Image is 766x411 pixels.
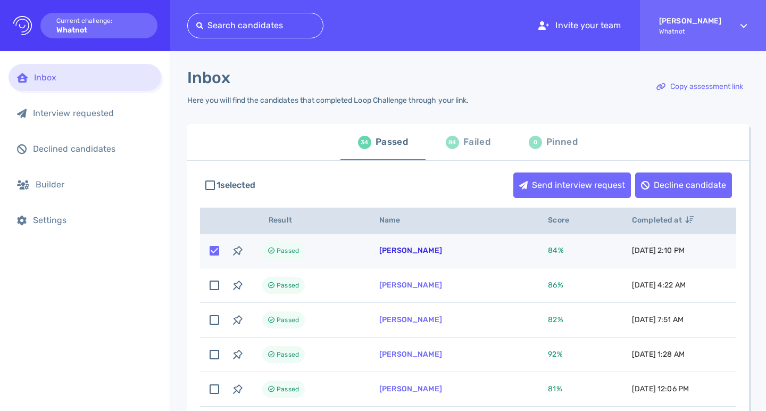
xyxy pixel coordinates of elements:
[249,208,367,234] th: Result
[636,173,731,198] div: Decline candidate
[463,134,490,150] div: Failed
[632,246,685,255] span: [DATE] 2:10 PM
[548,281,563,290] span: 86 %
[217,179,255,192] span: 1 selected
[33,215,153,225] div: Settings
[379,281,442,290] a: [PERSON_NAME]
[548,384,562,393] span: 81 %
[651,74,749,100] button: Copy assessment link
[277,244,299,257] span: Passed
[632,350,685,359] span: [DATE] 1:28 AM
[379,315,442,324] a: [PERSON_NAME]
[513,172,631,198] button: Send interview request
[546,134,578,150] div: Pinned
[379,384,442,393] a: [PERSON_NAME]
[33,108,153,118] div: Interview requested
[187,96,469,105] div: Here you will find the candidates that completed Loop Challenge through your link.
[632,384,689,393] span: [DATE] 12:06 PM
[446,136,459,149] div: 84
[651,75,748,99] div: Copy assessment link
[632,216,694,225] span: Completed at
[659,17,721,26] strong: [PERSON_NAME]
[548,246,563,255] span: 84 %
[277,279,299,292] span: Passed
[379,216,412,225] span: Name
[34,72,153,83] div: Inbox
[33,144,153,154] div: Declined candidates
[358,136,371,149] div: 34
[187,68,230,87] h1: Inbox
[277,383,299,396] span: Passed
[277,314,299,326] span: Passed
[548,315,563,324] span: 82 %
[632,281,686,290] span: [DATE] 4:22 AM
[632,315,684,324] span: [DATE] 7:51 AM
[548,216,581,225] span: Score
[514,173,630,198] div: Send interview request
[379,350,442,359] a: [PERSON_NAME]
[376,134,408,150] div: Passed
[36,179,153,190] div: Builder
[548,350,562,359] span: 92 %
[635,172,732,198] button: Decline candidate
[659,28,721,35] span: Whatnot
[379,246,442,255] a: [PERSON_NAME]
[529,136,542,149] div: 0
[277,348,299,361] span: Passed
